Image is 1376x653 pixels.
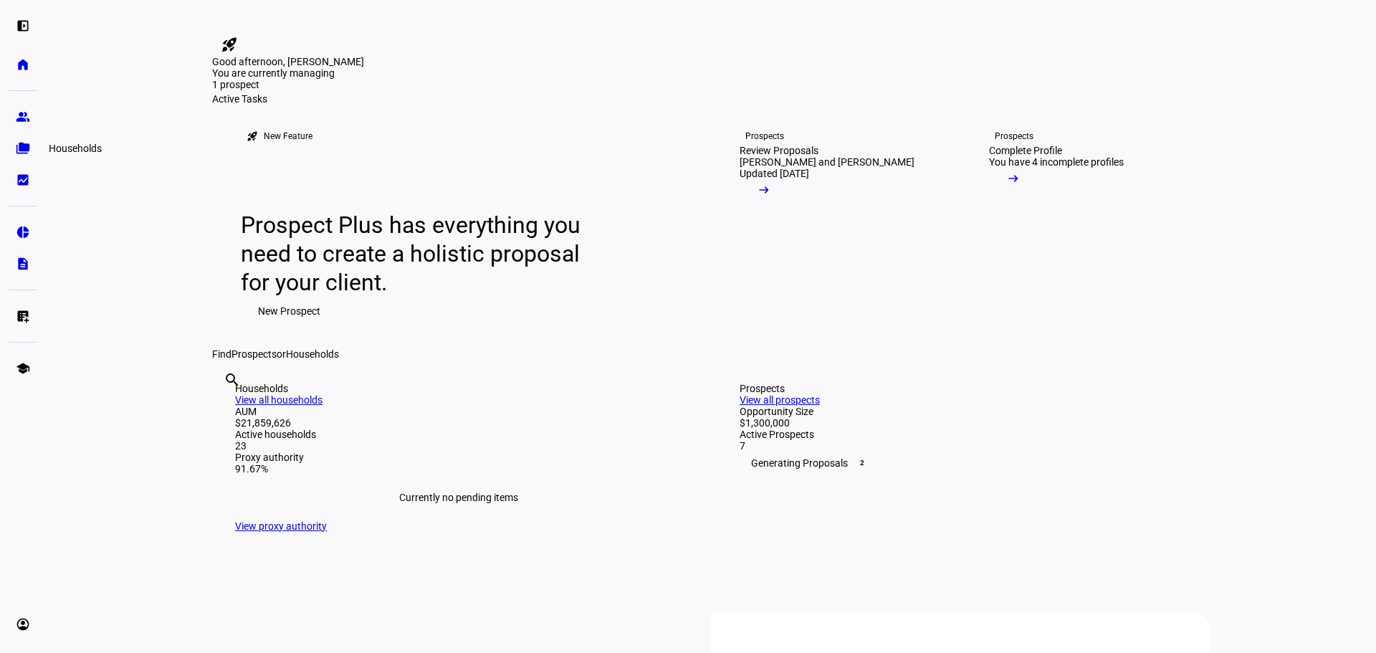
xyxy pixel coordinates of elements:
[740,406,1187,417] div: Opportunity Size
[231,348,277,360] span: Prospects
[9,166,37,194] a: bid_landscape
[740,145,818,156] div: Review Proposals
[286,348,339,360] span: Households
[212,79,355,90] div: 1 prospect
[740,383,1187,394] div: Prospects
[717,105,955,348] a: ProspectsReview Proposals[PERSON_NAME] and [PERSON_NAME]Updated [DATE]
[235,452,682,463] div: Proxy authority
[235,406,682,417] div: AUM
[212,93,1210,105] div: Active Tasks
[16,225,30,239] eth-mat-symbol: pie_chart
[966,105,1204,348] a: ProspectsComplete ProfileYou have 4 incomplete profiles
[740,429,1187,440] div: Active Prospects
[212,56,1210,67] div: Good afternoon, [PERSON_NAME]
[224,371,241,389] mat-icon: search
[16,141,30,156] eth-mat-symbol: folder_copy
[264,130,312,142] div: New Feature
[989,145,1062,156] div: Complete Profile
[224,391,226,408] input: Enter name of prospect or household
[212,67,335,79] span: You are currently managing
[16,19,30,33] eth-mat-symbol: left_panel_open
[241,297,338,325] button: New Prospect
[1006,171,1021,186] mat-icon: arrow_right_alt
[235,394,322,406] a: View all households
[16,361,30,376] eth-mat-symbol: school
[16,617,30,631] eth-mat-symbol: account_circle
[212,348,1210,360] div: Find or
[235,520,327,532] a: View proxy authority
[241,211,594,297] div: Prospect Plus has everything you need to create a holistic proposal for your client.
[740,417,1187,429] div: $1,300,000
[740,168,809,179] div: Updated [DATE]
[9,50,37,79] a: home
[16,110,30,124] eth-mat-symbol: group
[247,130,258,142] mat-icon: rocket_launch
[16,57,30,72] eth-mat-symbol: home
[740,440,1187,452] div: 7
[740,452,1187,475] div: Generating Proposals
[989,156,1124,168] div: You have 4 incomplete profiles
[235,463,682,475] div: 91.67%
[745,130,784,142] div: Prospects
[740,394,820,406] a: View all prospects
[16,257,30,271] eth-mat-symbol: description
[235,417,682,429] div: $21,859,626
[235,440,682,452] div: 23
[9,103,37,131] a: group
[235,383,682,394] div: Households
[235,429,682,440] div: Active households
[9,218,37,247] a: pie_chart
[9,249,37,278] a: description
[995,130,1033,142] div: Prospects
[16,309,30,323] eth-mat-symbol: list_alt_add
[757,183,771,197] mat-icon: arrow_right_alt
[258,297,320,325] span: New Prospect
[43,140,107,157] div: Households
[9,134,37,163] a: folder_copy
[16,173,30,187] eth-mat-symbol: bid_landscape
[221,36,238,53] mat-icon: rocket_launch
[856,457,868,469] span: 2
[235,475,682,520] div: Currently no pending items
[740,156,914,168] div: [PERSON_NAME] and [PERSON_NAME]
